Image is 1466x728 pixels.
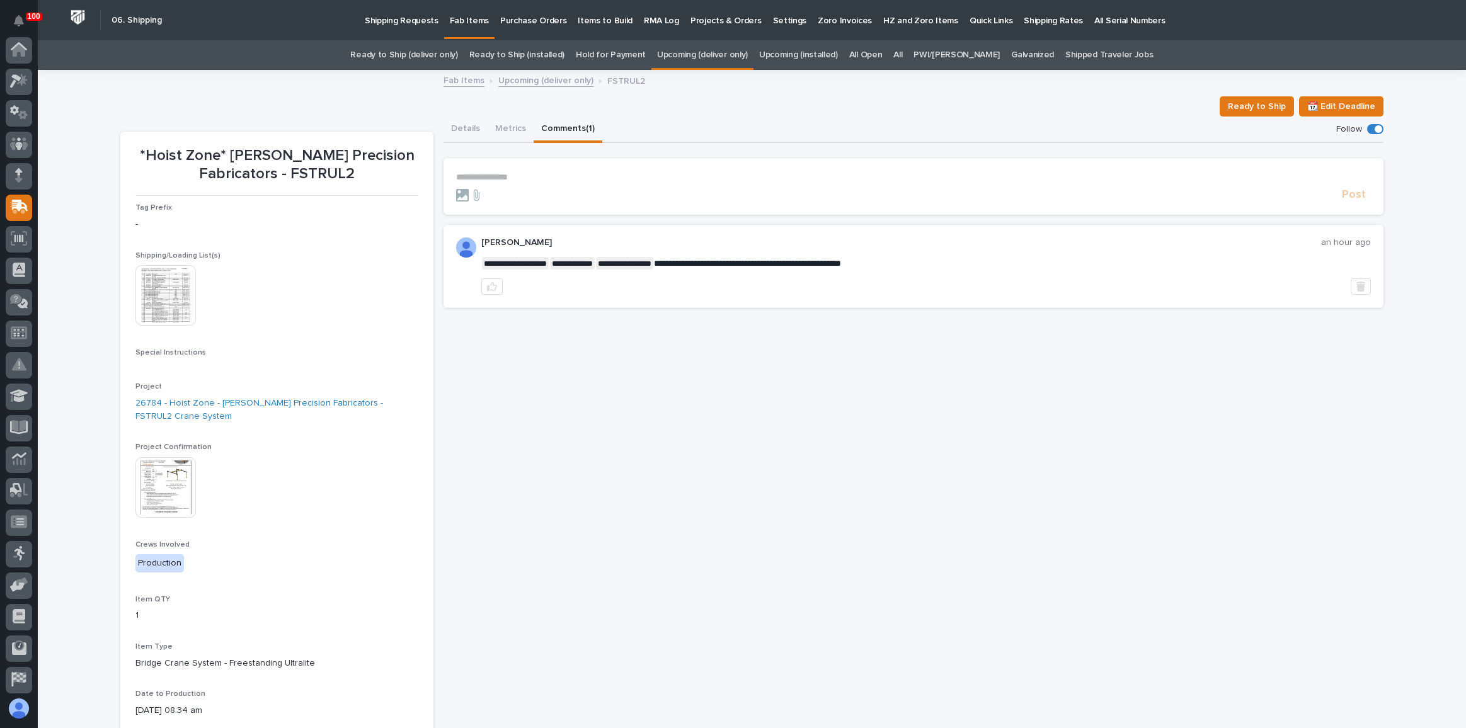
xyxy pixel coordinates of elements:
p: Follow [1336,124,1362,135]
span: Special Instructions [135,349,206,356]
span: Post [1342,188,1366,202]
button: Metrics [488,117,534,143]
button: users-avatar [6,695,32,722]
p: [PERSON_NAME] [481,237,1321,248]
button: Ready to Ship [1220,96,1294,117]
button: Delete post [1351,278,1371,295]
button: 📆 Edit Deadline [1299,96,1383,117]
a: Ready to Ship (deliver only) [350,40,457,70]
div: Notifications100 [16,15,32,35]
a: Upcoming (deliver only) [498,72,593,87]
span: Shipping/Loading List(s) [135,252,220,259]
button: like this post [481,278,503,295]
a: All [893,40,902,70]
a: Shipped Traveler Jobs [1065,40,1154,70]
span: Project Confirmation [135,443,212,451]
span: Date to Production [135,690,205,698]
h2: 06. Shipping [112,15,162,26]
button: Notifications [6,8,32,34]
span: Item QTY [135,596,170,603]
a: Galvanized [1011,40,1054,70]
a: 26784 - Hoist Zone - [PERSON_NAME] Precision Fabricators - FSTRUL2 Crane System [135,397,418,423]
img: AD_cMMROVhewrCPqdu1DyWElRfTPtaMDIZb0Cz2p22wkP4SfGmFYCmSpR4ubGkS2JiFWMw9FE42fAOOw7Djl2MNBNTCFnhXYx... [456,237,476,258]
button: Post [1337,188,1371,202]
p: - [135,218,418,231]
p: an hour ago [1321,237,1371,248]
a: Upcoming (installed) [759,40,838,70]
a: All Open [849,40,883,70]
p: Bridge Crane System - Freestanding Ultralite [135,657,418,670]
span: Tag Prefix [135,204,172,212]
button: Details [444,117,488,143]
span: Ready to Ship [1228,99,1286,114]
span: 📆 Edit Deadline [1307,99,1375,114]
p: FSTRUL2 [607,73,645,87]
p: [DATE] 08:34 am [135,704,418,717]
span: Crews Involved [135,541,190,549]
button: Comments (1) [534,117,602,143]
p: 1 [135,609,418,622]
span: Project [135,383,162,390]
img: Workspace Logo [66,6,89,29]
div: Production [135,554,184,572]
span: Item Type [135,643,173,651]
a: Upcoming (deliver only) [657,40,748,70]
p: *Hoist Zone* [PERSON_NAME] Precision Fabricators - FSTRUL2 [135,147,418,183]
a: Hold for Payment [576,40,646,70]
a: PWI/[PERSON_NAME] [913,40,1000,70]
p: 100 [28,12,40,21]
a: Ready to Ship (installed) [469,40,564,70]
a: Fab Items [444,72,484,87]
